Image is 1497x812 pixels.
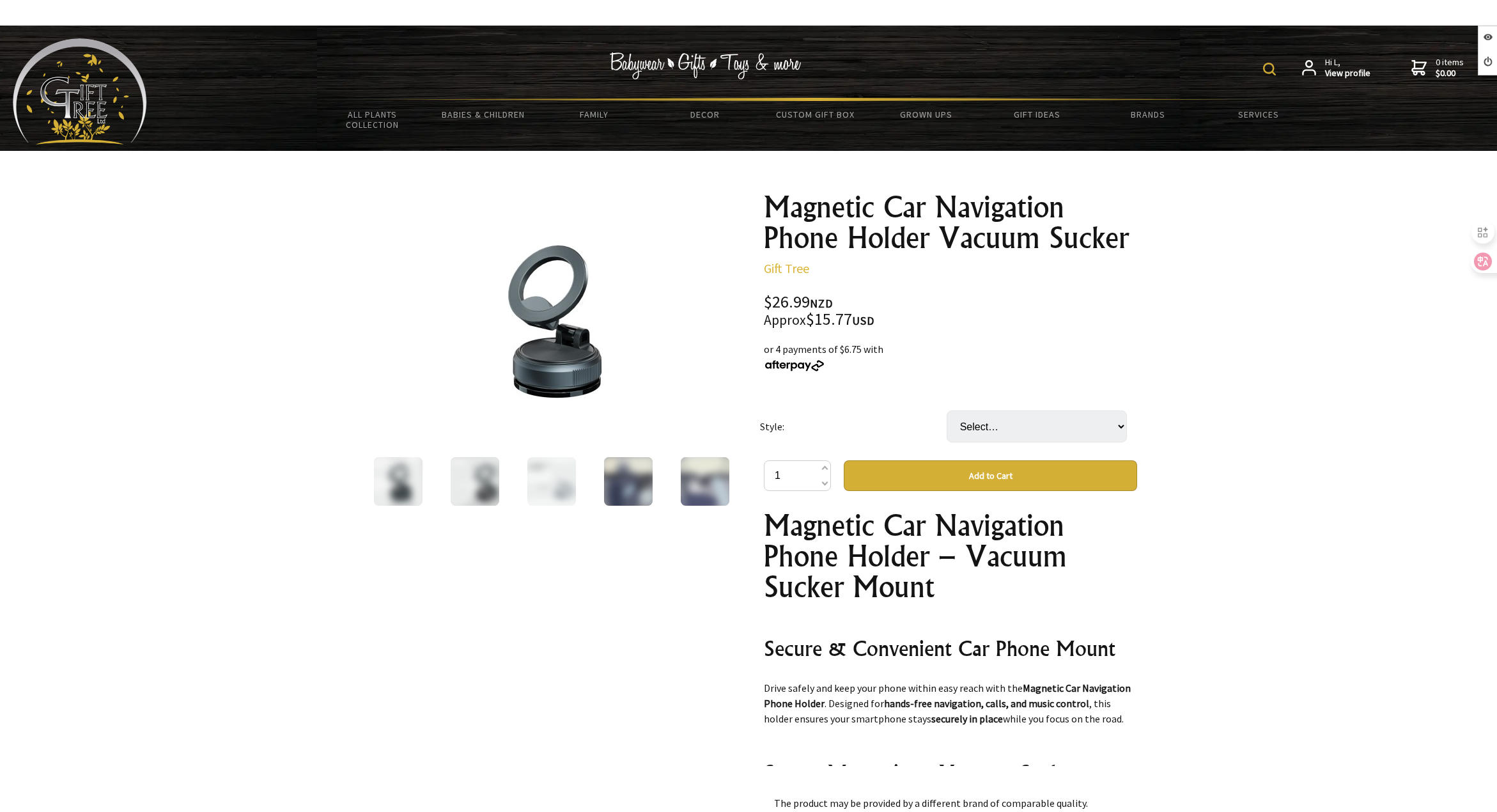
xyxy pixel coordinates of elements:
a: Hi L,View profile [1302,57,1370,79]
span: NZD [810,296,833,311]
span: Hi L, [1325,57,1370,79]
strong: View profile [1325,68,1370,79]
strong: hands-free navigation, calls, and music control [884,697,1089,710]
a: Decor [649,101,760,128]
strong: Magnetic Car Navigation Phone Holder [764,682,1131,710]
p: Drive safely and keep your phone within easy reach with the . Designed for , this holder ensures ... [764,680,1137,726]
img: Magnetic Car Navigation Phone Holder Vacuum Sucker [527,457,576,506]
a: Grown Ups [871,101,982,128]
h1: Magnetic Car Navigation Phone Holder – Vacuum Sucker Mount [764,510,1137,602]
img: Magnetic Car Navigation Phone Holder Vacuum Sucker [681,457,729,506]
img: product search [1263,63,1276,75]
img: Babyware - Gifts - Toys and more... [13,38,147,144]
strong: $0.00 [1436,68,1464,79]
img: Afterpay [764,360,825,371]
a: Family [539,101,649,128]
div: or 4 payments of $6.75 with [764,341,1137,372]
span: 0 items [1436,56,1464,79]
a: Gift Tree [764,260,809,276]
a: 0 items$0.00 [1411,57,1464,79]
strong: securely in place [931,712,1003,725]
small: Approx [764,311,806,329]
button: Add to Cart [844,460,1137,491]
a: Custom Gift Box [760,101,871,128]
h2: Secure & Convenient Car Phone Mount [764,633,1137,664]
a: Gift Ideas [982,101,1092,128]
a: Babies & Children [428,101,538,128]
div: $26.99 $15.77 [764,294,1137,329]
img: Magnetic Car Navigation Phone Holder Vacuum Sucker [604,457,653,506]
a: Services [1204,101,1314,128]
td: Style: [760,393,947,460]
img: Magnetic Car Navigation Phone Holder Vacuum Sucker [451,457,499,506]
h1: Magnetic Car Navigation Phone Holder Vacuum Sucker [764,192,1137,253]
img: Magnetic Car Navigation Phone Holder Vacuum Sucker [447,217,646,416]
img: Babywear - Gifts - Toys & more [609,52,801,79]
a: All Plants Collection [317,101,428,138]
a: Brands [1092,101,1203,128]
span: USD [852,313,874,328]
img: Magnetic Car Navigation Phone Holder Vacuum Sucker [374,457,423,506]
